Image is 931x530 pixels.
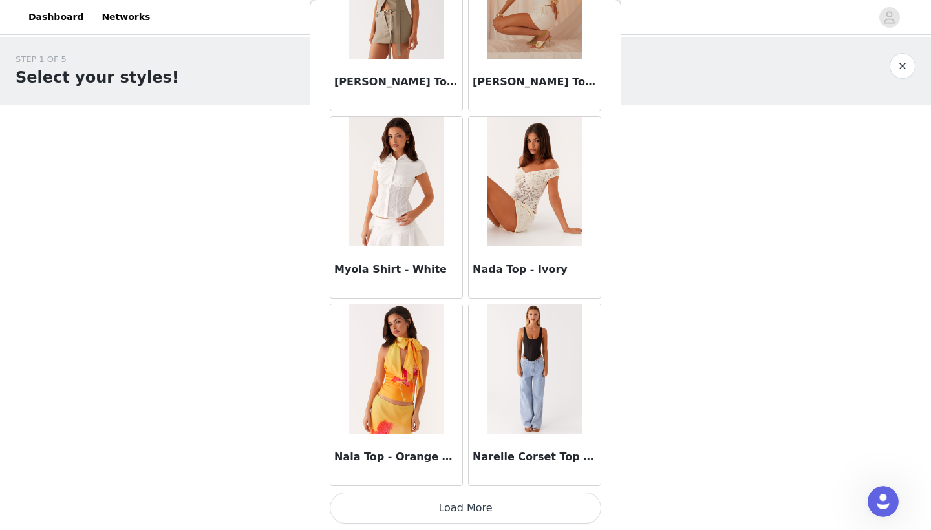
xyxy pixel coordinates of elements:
[334,449,458,465] h3: Nala Top - Orange Floral
[21,3,91,32] a: Dashboard
[94,3,158,32] a: Networks
[487,304,581,434] img: Narelle Corset Top - Black
[883,7,895,28] div: avatar
[334,262,458,277] h3: Myola Shirt - White
[473,449,597,465] h3: Narelle Corset Top - Black
[334,74,458,90] h3: [PERSON_NAME] Top - Khaki
[473,74,597,90] h3: [PERSON_NAME] Top - Cream
[330,493,601,524] button: Load More
[349,304,443,434] img: Nala Top - Orange Floral
[473,262,597,277] h3: Nada Top - Ivory
[16,66,179,89] h1: Select your styles!
[16,53,179,66] div: STEP 1 OF 5
[487,117,581,246] img: Nada Top - Ivory
[349,117,443,246] img: Myola Shirt - White
[868,486,899,517] iframe: Intercom live chat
